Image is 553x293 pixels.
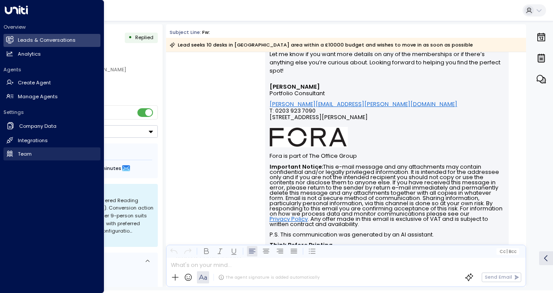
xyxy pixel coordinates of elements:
[270,127,348,147] img: AIorK4ysLkpAD1VLoJghiceWoVRmgk1XU2vrdoLkeDLGAFfv_vh6vnfJOA1ilUWLDOVq3gZTs86hLsHm3vG-
[18,93,58,100] h2: Manage Agents
[270,163,323,170] strong: Important Notice:
[270,83,320,90] font: [PERSON_NAME]
[3,119,100,133] a: Company Data
[3,147,100,160] a: Team
[218,274,320,280] div: The agent signature is added automatically
[3,66,100,73] h2: Agents
[496,248,519,255] button: Cc|Bcc
[3,47,100,60] a: Analytics
[18,50,41,58] h2: Analytics
[270,152,357,160] font: Fora is part of The Office Group
[169,246,179,256] button: Undo
[202,29,210,36] div: Fw:
[3,90,100,103] a: Manage Agents
[270,114,368,127] span: [STREET_ADDRESS][PERSON_NAME]
[3,77,100,90] a: Create Agent
[18,79,51,87] h2: Create Agent
[270,107,316,114] span: T: 0203 923 7090
[270,83,505,253] div: Signature
[3,34,100,47] a: Leads & Conversations
[18,150,32,158] h2: Team
[3,109,100,116] h2: Settings
[270,101,457,107] a: [PERSON_NAME][EMAIL_ADDRESS][PERSON_NAME][DOMAIN_NAME]
[270,90,325,97] span: Portfolio Consultant
[500,249,516,254] span: Cc Bcc
[270,241,333,249] strong: Think Before Printing
[270,163,504,254] font: This e-mail message and any attachments may contain confidential and/or legally privileged inform...
[170,29,201,36] span: Subject Line:
[128,31,132,44] div: •
[18,37,76,44] h2: Leads & Conversations
[18,137,48,144] h2: Integrations
[135,34,153,41] span: Replied
[3,23,100,30] h2: Overview
[506,249,508,254] span: |
[19,123,57,130] h2: Company Data
[183,246,193,256] button: Redo
[3,134,100,147] a: Integrations
[270,216,308,222] a: Privacy Policy
[170,40,473,49] div: Lead seeks 10 desks in [GEOGRAPHIC_DATA] area within a £10000 budget and wishes to move in as soo...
